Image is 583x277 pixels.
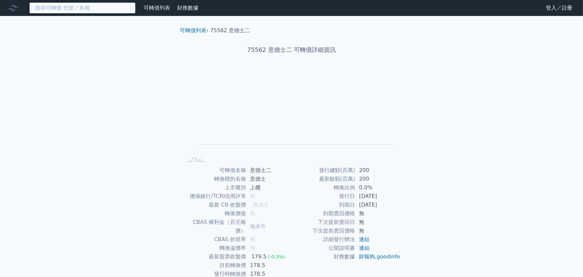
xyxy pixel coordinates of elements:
[180,27,206,34] a: 可轉債列表
[291,218,355,227] td: 下次提前賣回日
[540,3,578,13] a: 登入／註冊
[250,193,255,199] span: 無
[291,175,355,183] td: 最新餘額(百萬)
[182,252,246,261] td: 最新股票收盤價
[246,183,291,192] td: 上櫃
[182,166,246,175] td: 可轉債名稱
[29,2,136,14] input: 搜尋可轉債 代號／名稱
[291,244,355,252] td: 公開說明書
[355,192,401,201] td: [DATE]
[182,218,246,235] td: CBAS 權利金（百元報價）
[144,5,170,11] a: 可轉債列表
[291,192,355,201] td: 發行日
[359,253,375,260] a: 財報狗
[182,175,246,183] td: 轉換標的名稱
[180,27,208,35] li: ›
[291,227,355,235] td: 下次提前賣回價格
[182,244,246,252] td: 轉換溢價率
[182,261,246,270] td: 目前轉換價
[355,227,401,235] td: 無
[182,235,246,244] td: CBAS 折現率
[355,166,401,175] td: 200
[250,223,266,230] span: 無承作
[210,27,250,35] li: 75562 意德士二
[182,192,246,201] td: 擔保銀行/TCRI信用評等
[250,236,255,242] span: 無
[246,261,291,270] td: 178.5
[355,175,401,183] td: 200
[291,209,355,218] td: 到期賣回價格
[355,201,401,209] td: [DATE]
[250,245,255,251] span: 無
[291,166,355,175] td: 發行總額(百萬)
[355,252,401,261] td: ,
[291,252,355,261] td: 財務數據
[246,166,291,175] td: 意德士二
[359,245,370,251] a: 連結
[182,183,246,192] td: 上市櫃別
[355,209,401,218] td: 無
[355,218,401,227] td: 無
[291,201,355,209] td: 到期日
[177,5,198,11] a: 財務數據
[355,183,401,192] td: 0.0%
[359,236,370,242] a: 連結
[175,45,408,54] h1: 75562 意德士二 可轉債詳細資訊
[250,252,268,261] div: 179.5
[268,254,285,259] span: (-0.3%)
[291,183,355,192] td: 轉換比例
[250,210,255,217] span: 無
[182,209,246,218] td: 轉換價值
[377,253,400,260] a: goodinfo
[253,202,269,208] span: 無成交
[182,201,246,209] td: 最新 CB 收盤價
[193,75,393,154] g: Chart
[291,235,355,244] td: 詳細發行辦法
[246,175,291,183] td: 意德士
